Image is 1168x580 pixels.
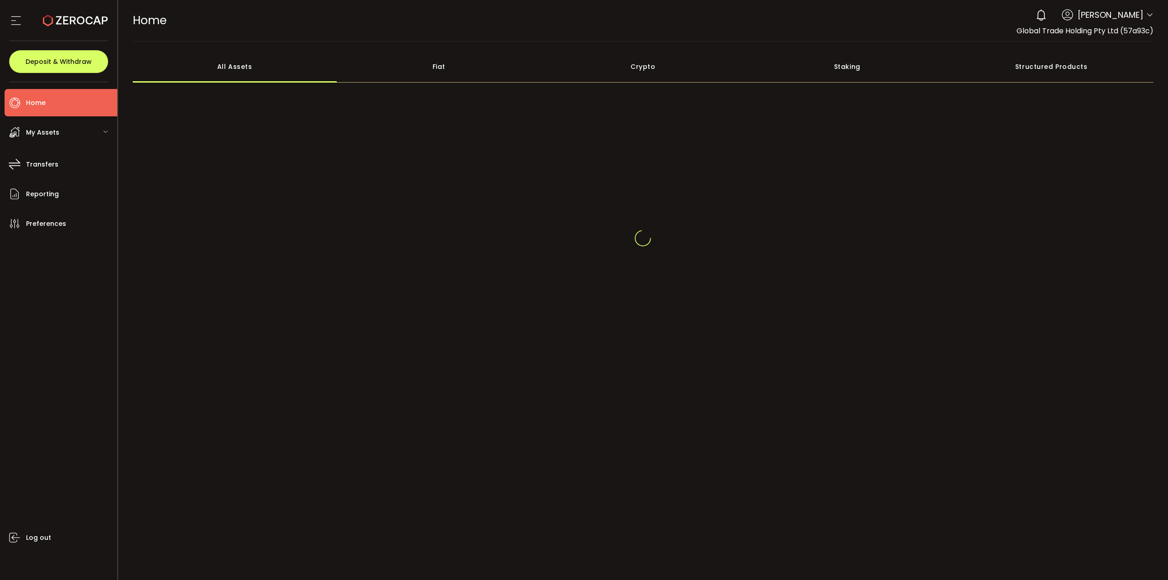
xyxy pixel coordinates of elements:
[26,126,59,139] span: My Assets
[9,50,108,73] button: Deposit & Withdraw
[541,51,746,83] div: Crypto
[133,51,337,83] div: All Assets
[949,51,1154,83] div: Structured Products
[26,58,92,65] span: Deposit & Withdraw
[1017,26,1153,36] span: Global Trade Holding Pty Ltd (57a93c)
[337,51,541,83] div: Fiat
[133,12,167,28] span: Home
[26,96,46,110] span: Home
[26,158,58,171] span: Transfers
[26,217,66,230] span: Preferences
[1078,9,1143,21] span: [PERSON_NAME]
[745,51,949,83] div: Staking
[26,531,51,544] span: Log out
[26,188,59,201] span: Reporting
